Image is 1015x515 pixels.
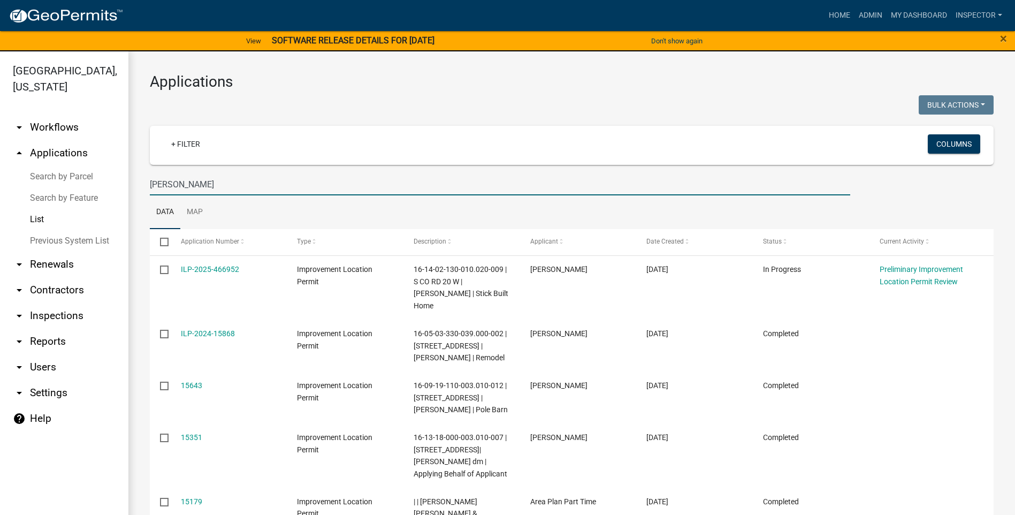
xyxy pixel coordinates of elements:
[763,497,799,506] span: Completed
[530,381,587,390] span: Debbie Martin
[530,238,558,245] span: Applicant
[13,387,26,399] i: arrow_drop_down
[763,265,801,274] span: In Progress
[646,433,668,442] span: 05/09/2022
[13,121,26,134] i: arrow_drop_down
[150,73,994,91] h3: Applications
[180,195,209,230] a: Map
[530,433,587,442] span: Debbie Martin
[951,5,1006,26] a: Inspector
[646,329,668,338] span: 02/23/2024
[297,329,372,350] span: Improvement Location Permit
[887,5,951,26] a: My Dashboard
[163,134,209,154] a: + Filter
[150,173,850,195] input: Search for applications
[170,229,287,255] datatable-header-cell: Application Number
[13,335,26,348] i: arrow_drop_down
[530,497,596,506] span: Area Plan Part Time
[13,147,26,160] i: arrow_drop_up
[297,433,372,454] span: Improvement Location Permit
[1000,31,1007,46] span: ×
[825,5,854,26] a: Home
[880,238,924,245] span: Current Activity
[150,229,170,255] datatable-header-cell: Select
[414,265,508,310] span: 16-14-02-130-010.020-009 | S CO RD 20 W | Travis Scheibler | Stick Built Home
[869,229,986,255] datatable-header-cell: Current Activity
[414,433,507,478] span: 16-13-18-000-003.010-007 | 7160 S CO RD 1100 W| Michelle Cullen dm | Applying Behalf of Applicant
[919,95,994,115] button: Bulk Actions
[646,265,668,274] span: 08/20/2025
[272,35,434,46] strong: SOFTWARE RELEASE DETAILS FOR [DATE]
[414,238,446,245] span: Description
[636,229,753,255] datatable-header-cell: Date Created
[763,433,799,442] span: Completed
[287,229,403,255] datatable-header-cell: Type
[181,238,239,245] span: Application Number
[414,381,508,414] span: 16-09-19-110-003.010-012 | 7651 E CO RD 200 S | Albert Riley | Pole Barn
[880,265,963,286] a: Preliminary Improvement Location Permit Review
[646,497,668,506] span: 01/07/2022
[297,238,311,245] span: Type
[646,238,684,245] span: Date Created
[181,381,202,390] a: 15643
[150,195,180,230] a: Data
[13,412,26,425] i: help
[763,238,782,245] span: Status
[181,497,202,506] a: 15179
[414,329,507,362] span: 16-05-03-330-039.000-002 | 307 E JEFFERSON ST | Patrick Riley | Remodel
[13,309,26,322] i: arrow_drop_down
[13,361,26,374] i: arrow_drop_down
[530,265,587,274] span: Travis Scheibler
[763,329,799,338] span: Completed
[647,32,707,50] button: Don't show again
[520,229,636,255] datatable-header-cell: Applicant
[753,229,869,255] datatable-header-cell: Status
[530,329,587,338] span: Patrick Riley
[181,329,235,338] a: ILP-2024-15868
[928,134,980,154] button: Columns
[13,258,26,271] i: arrow_drop_down
[297,265,372,286] span: Improvement Location Permit
[13,284,26,297] i: arrow_drop_down
[854,5,887,26] a: Admin
[181,265,239,274] a: ILP-2025-466952
[763,381,799,390] span: Completed
[181,433,202,442] a: 15351
[297,381,372,402] span: Improvement Location Permit
[646,381,668,390] span: 04/05/2023
[403,229,520,255] datatable-header-cell: Description
[242,32,265,50] a: View
[1000,32,1007,45] button: Close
